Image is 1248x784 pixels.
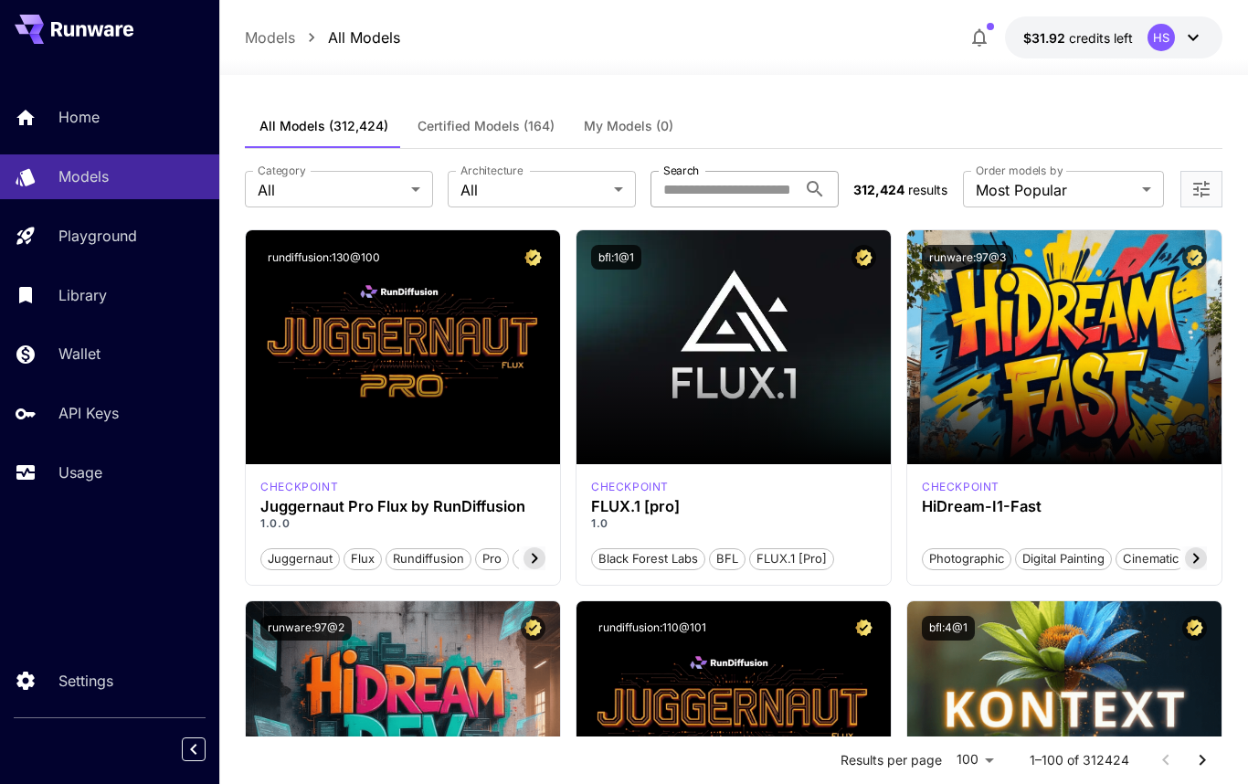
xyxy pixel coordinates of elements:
[460,163,523,178] label: Architecture
[245,26,295,48] a: Models
[709,546,746,570] button: BFL
[58,402,119,424] p: API Keys
[976,163,1063,178] label: Order models by
[591,479,669,495] div: fluxpro
[521,245,545,270] button: Certified Model – Vetted for best performance and includes a commercial license.
[260,498,545,515] h3: Juggernaut Pro Flux by RunDiffusion
[1069,30,1133,46] span: credits left
[260,515,545,532] p: 1.0.0
[196,733,219,766] div: Collapse sidebar
[922,616,975,641] button: bfl:4@1
[908,182,947,197] span: results
[922,498,1207,515] h3: HiDream-I1-Fast
[1016,550,1111,568] span: Digital Painting
[418,118,555,134] span: Certified Models (164)
[710,550,745,568] span: BFL
[591,546,705,570] button: Black Forest Labs
[513,550,599,568] span: photorealism
[58,461,102,483] p: Usage
[260,546,340,570] button: juggernaut
[922,479,999,495] p: checkpoint
[749,546,834,570] button: FLUX.1 [pro]
[521,616,545,641] button: Certified Model – Vetted for best performance and includes a commercial license.
[259,118,388,134] span: All Models (312,424)
[344,550,381,568] span: flux
[58,343,100,365] p: Wallet
[260,479,338,495] div: FLUX.1 D
[476,550,508,568] span: pro
[923,550,1010,568] span: Photographic
[591,515,876,532] p: 1.0
[591,245,641,270] button: bfl:1@1
[922,479,999,495] div: HiDream Fast
[258,179,404,201] span: All
[949,747,1000,773] div: 100
[1015,546,1112,570] button: Digital Painting
[58,284,107,306] p: Library
[750,550,833,568] span: FLUX.1 [pro]
[1182,245,1207,270] button: Certified Model – Vetted for best performance and includes a commercial license.
[260,479,338,495] p: checkpoint
[1005,16,1222,58] button: $31.91831HS
[1116,550,1185,568] span: Cinematic
[584,118,673,134] span: My Models (0)
[1190,178,1212,201] button: Open more filters
[853,182,904,197] span: 312,424
[851,616,876,641] button: Certified Model – Vetted for best performance and includes a commercial license.
[1148,24,1175,51] div: HS
[663,163,699,178] label: Search
[1030,751,1129,769] p: 1–100 of 312424
[513,546,600,570] button: photorealism
[182,737,206,761] button: Collapse sidebar
[851,245,876,270] button: Certified Model – Vetted for best performance and includes a commercial license.
[591,498,876,515] h3: FLUX.1 [pro]
[922,546,1011,570] button: Photographic
[460,179,607,201] span: All
[592,550,704,568] span: Black Forest Labs
[344,546,382,570] button: flux
[591,616,714,641] button: rundiffusion:110@101
[58,670,113,692] p: Settings
[1182,616,1207,641] button: Certified Model – Vetted for best performance and includes a commercial license.
[1023,28,1133,48] div: $31.91831
[58,165,109,187] p: Models
[260,616,352,641] button: runware:97@2
[58,106,100,128] p: Home
[260,245,387,270] button: rundiffusion:130@100
[591,479,669,495] p: checkpoint
[1116,546,1186,570] button: Cinematic
[1023,30,1069,46] span: $31.92
[922,245,1013,270] button: runware:97@3
[386,550,471,568] span: rundiffusion
[245,26,400,48] nav: breadcrumb
[976,179,1135,201] span: Most Popular
[258,163,306,178] label: Category
[841,751,942,769] p: Results per page
[328,26,400,48] a: All Models
[386,546,471,570] button: rundiffusion
[1184,742,1221,779] button: Go to next page
[58,225,137,247] p: Playground
[475,546,509,570] button: pro
[261,550,339,568] span: juggernaut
